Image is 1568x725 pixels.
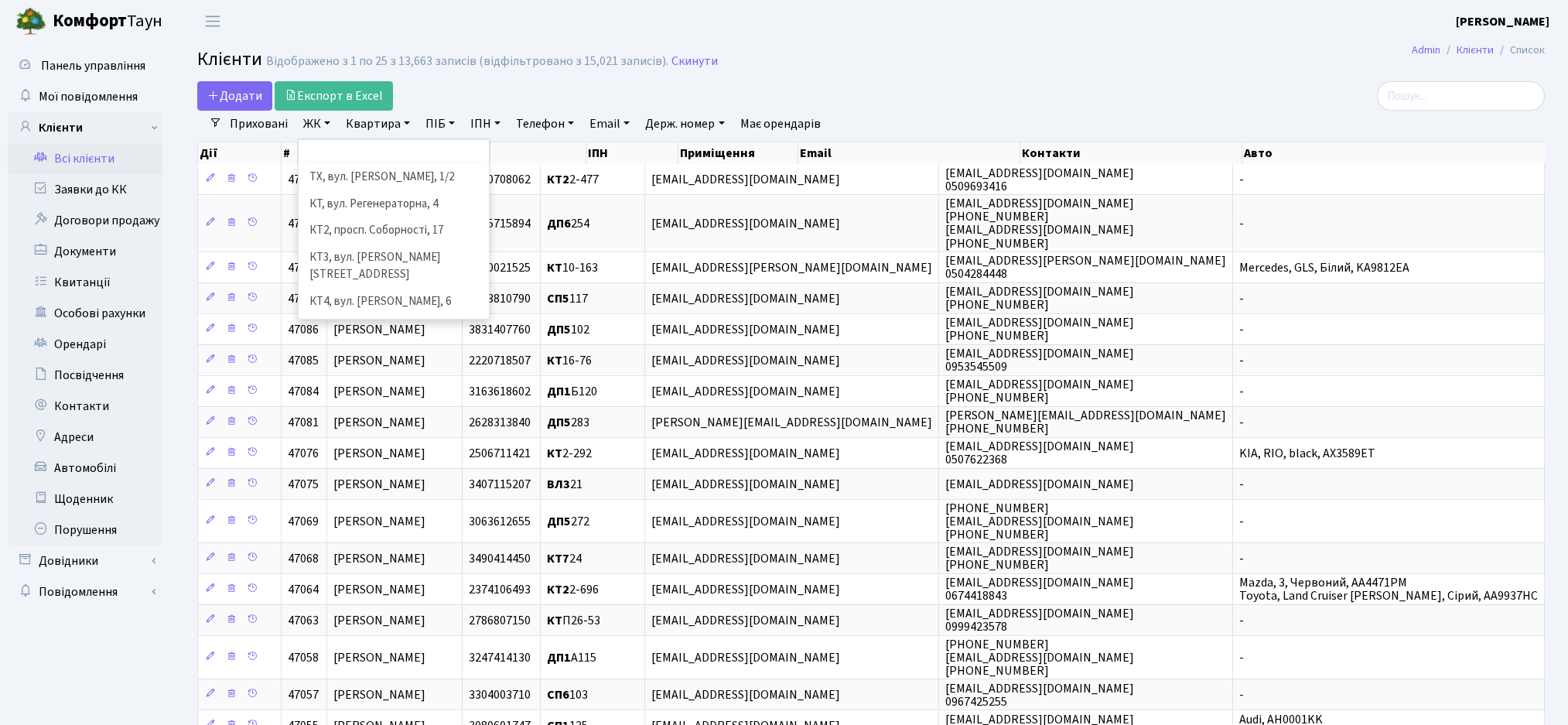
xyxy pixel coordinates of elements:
[798,142,1020,164] th: Email
[8,50,162,81] a: Панель управління
[651,290,840,307] span: [EMAIL_ADDRESS][DOMAIN_NAME]
[547,259,598,276] span: 10-163
[53,9,162,35] span: Таун
[41,57,145,74] span: Панель управління
[469,259,531,276] span: 2900021525
[547,612,600,629] span: П26-53
[651,259,932,276] span: [EMAIL_ADDRESS][PERSON_NAME][DOMAIN_NAME]
[333,550,425,567] span: [PERSON_NAME]
[469,414,531,431] span: 2628313840
[945,636,1134,679] span: [PHONE_NUMBER] [EMAIL_ADDRESS][DOMAIN_NAME] [PHONE_NUMBER]
[469,649,531,666] span: 3247414130
[547,445,562,462] b: КТ
[300,164,487,191] li: ТХ, вул. [PERSON_NAME], 1/2
[282,142,336,164] th: #
[1239,215,1244,232] span: -
[639,111,730,137] a: Держ. номер
[300,315,487,359] li: КТ5, вул. [PERSON_NAME][STREET_ADDRESS]
[583,111,636,137] a: Email
[333,581,425,598] span: [PERSON_NAME]
[469,612,531,629] span: 2786807150
[547,414,589,431] span: 283
[547,476,570,493] b: ВЛ3
[288,259,319,276] span: 47089
[39,88,138,105] span: Мої повідомлення
[547,513,571,530] b: ДП5
[1377,81,1545,111] input: Пошук...
[651,215,840,232] span: [EMAIL_ADDRESS][DOMAIN_NAME]
[288,290,319,307] span: 47087
[945,376,1134,406] span: [EMAIL_ADDRESS][DOMAIN_NAME] [PHONE_NUMBER]
[8,205,162,236] a: Договори продажу
[1456,12,1549,31] a: [PERSON_NAME]
[8,112,162,143] a: Клієнти
[651,445,840,462] span: [EMAIL_ADDRESS][DOMAIN_NAME]
[333,513,425,530] span: [PERSON_NAME]
[547,352,592,369] span: 16-76
[1242,142,1545,164] th: Авто
[193,9,232,34] button: Переключити навігацію
[1239,414,1244,431] span: -
[945,574,1134,604] span: [EMAIL_ADDRESS][DOMAIN_NAME] 0674418843
[547,171,569,188] b: КТ2
[547,649,571,666] b: ДП1
[945,680,1134,710] span: [EMAIL_ADDRESS][DOMAIN_NAME] 0967425255
[945,476,1134,493] span: [EMAIL_ADDRESS][DOMAIN_NAME]
[651,321,840,338] span: [EMAIL_ADDRESS][DOMAIN_NAME]
[1239,352,1244,369] span: -
[8,174,162,205] a: Заявки до КК
[8,81,162,112] a: Мої повідомлення
[547,581,599,598] span: 2-696
[651,686,840,703] span: [EMAIL_ADDRESS][DOMAIN_NAME]
[8,515,162,545] a: Порушення
[1239,550,1244,567] span: -
[547,581,569,598] b: КТ2
[1457,42,1494,58] a: Клієнти
[8,267,162,298] a: Квитанції
[197,46,262,73] span: Клієнти
[1239,259,1409,276] span: Mercedes, GLS, Білий, KA9812EA
[1239,686,1244,703] span: -
[288,445,319,462] span: 47076
[333,321,425,338] span: [PERSON_NAME]
[300,217,487,245] li: КТ2, просп. Соборності, 17
[469,445,531,462] span: 2506711421
[8,298,162,329] a: Особові рахунки
[1239,321,1244,338] span: -
[547,215,571,232] b: ДП6
[945,407,1226,437] span: [PERSON_NAME][EMAIL_ADDRESS][DOMAIN_NAME] [PHONE_NUMBER]
[469,686,531,703] span: 3304003710
[8,453,162,484] a: Автомобілі
[53,9,127,33] b: Комфорт
[945,283,1134,313] span: [EMAIL_ADDRESS][DOMAIN_NAME] [PHONE_NUMBER]
[547,259,562,276] b: КТ
[207,87,262,104] span: Додати
[266,54,668,69] div: Відображено з 1 по 25 з 13,663 записів (відфільтровано з 15,021 записів).
[469,581,531,598] span: 2374106493
[651,476,840,493] span: [EMAIL_ADDRESS][DOMAIN_NAME]
[547,215,589,232] span: 254
[1389,34,1568,67] nav: breadcrumb
[1239,290,1244,307] span: -
[945,605,1134,635] span: [EMAIL_ADDRESS][DOMAIN_NAME] 0999423578
[1020,142,1242,164] th: Контакти
[15,6,46,37] img: logo.png
[510,111,580,137] a: Телефон
[288,513,319,530] span: 47069
[333,686,425,703] span: [PERSON_NAME]
[1239,513,1244,530] span: -
[547,550,569,567] b: КТ7
[288,581,319,598] span: 47064
[651,171,840,188] span: [EMAIL_ADDRESS][DOMAIN_NAME]
[547,383,597,400] span: Б120
[1239,445,1375,462] span: KIA, RIO, black, AX3589ET
[8,484,162,515] a: Щоденник
[469,352,531,369] span: 2220718507
[547,321,571,338] b: ДП5
[651,352,840,369] span: [EMAIL_ADDRESS][DOMAIN_NAME]
[651,383,840,400] span: [EMAIL_ADDRESS][DOMAIN_NAME]
[1239,649,1244,666] span: -
[8,236,162,267] a: Документи
[945,543,1134,573] span: [EMAIL_ADDRESS][DOMAIN_NAME] [PHONE_NUMBER]
[288,550,319,567] span: 47068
